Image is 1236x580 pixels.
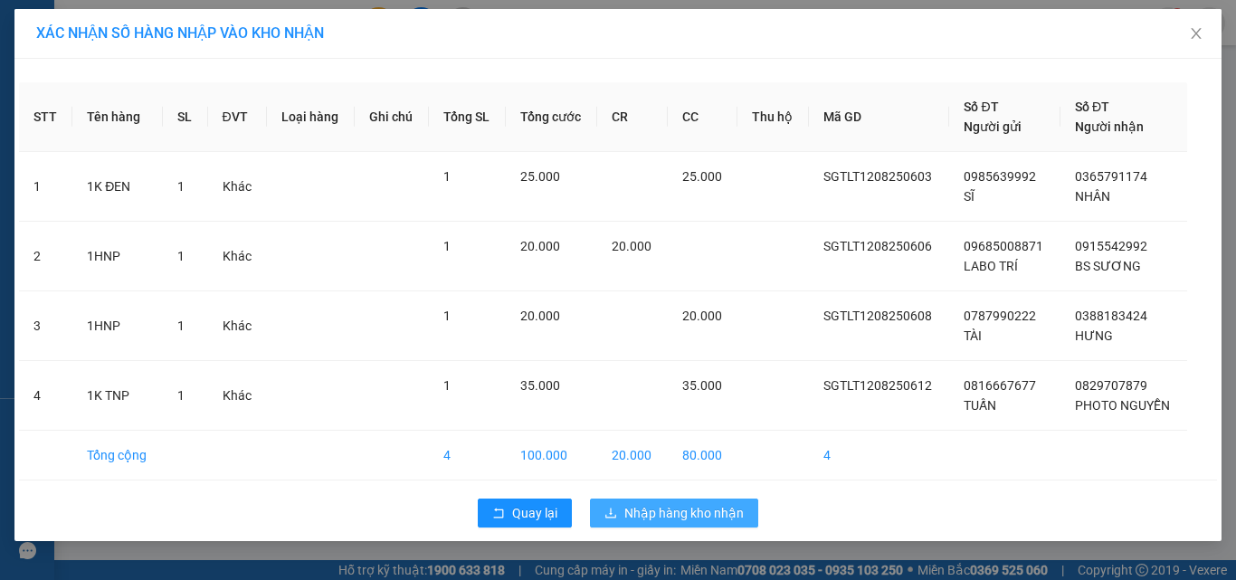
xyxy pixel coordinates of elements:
[668,431,738,480] td: 80.000
[809,431,949,480] td: 4
[1075,100,1109,114] span: Số ĐT
[1075,239,1147,253] span: 0915542992
[208,291,267,361] td: Khác
[1075,309,1147,323] span: 0388183424
[682,169,722,184] span: 25.000
[72,222,163,291] td: 1HNP
[964,259,1018,273] span: LABO TRÍ
[520,378,560,393] span: 35.000
[1171,9,1222,60] button: Close
[512,503,557,523] span: Quay lại
[597,431,668,480] td: 20.000
[668,82,738,152] th: CC
[737,82,809,152] th: Thu hộ
[443,309,451,323] span: 1
[1075,169,1147,184] span: 0365791174
[964,119,1022,134] span: Người gửi
[597,82,668,152] th: CR
[267,82,355,152] th: Loại hàng
[429,82,506,152] th: Tổng SL
[964,169,1036,184] span: 0985639992
[72,361,163,431] td: 1K TNP
[520,309,560,323] span: 20.000
[964,100,998,114] span: Số ĐT
[177,388,185,403] span: 1
[964,309,1036,323] span: 0787990222
[208,82,267,152] th: ĐVT
[1075,189,1110,204] span: NHÂN
[624,503,744,523] span: Nhập hàng kho nhận
[177,179,185,194] span: 1
[1075,119,1144,134] span: Người nhận
[964,328,982,343] span: TÀI
[964,239,1043,253] span: 09685008871
[355,82,429,152] th: Ghi chú
[823,239,932,253] span: SGTLT1208250606
[72,82,163,152] th: Tên hàng
[1075,378,1147,393] span: 0829707879
[492,507,505,521] span: rollback
[208,222,267,291] td: Khác
[823,378,932,393] span: SGTLT1208250612
[964,398,996,413] span: TUẤN
[443,378,451,393] span: 1
[177,319,185,333] span: 1
[72,152,163,222] td: 1K ĐEN
[1075,259,1141,273] span: BS SƯƠNG
[443,239,451,253] span: 1
[682,309,722,323] span: 20.000
[208,152,267,222] td: Khác
[520,169,560,184] span: 25.000
[809,82,949,152] th: Mã GD
[1075,398,1170,413] span: PHOTO NGUYỄN
[19,82,72,152] th: STT
[964,189,975,204] span: SĨ
[682,378,722,393] span: 35.000
[964,378,1036,393] span: 0816667677
[506,82,597,152] th: Tổng cước
[1189,26,1203,41] span: close
[72,291,163,361] td: 1HNP
[612,239,651,253] span: 20.000
[478,499,572,528] button: rollbackQuay lại
[19,361,72,431] td: 4
[72,431,163,480] td: Tổng cộng
[163,82,207,152] th: SL
[36,24,324,42] span: XÁC NHẬN SỐ HÀNG NHẬP VÀO KHO NHẬN
[429,431,506,480] td: 4
[590,499,758,528] button: downloadNhập hàng kho nhận
[177,249,185,263] span: 1
[19,152,72,222] td: 1
[208,361,267,431] td: Khác
[443,169,451,184] span: 1
[19,291,72,361] td: 3
[506,431,597,480] td: 100.000
[823,169,932,184] span: SGTLT1208250603
[604,507,617,521] span: download
[823,309,932,323] span: SGTLT1208250608
[520,239,560,253] span: 20.000
[19,222,72,291] td: 2
[1075,328,1113,343] span: HƯNG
